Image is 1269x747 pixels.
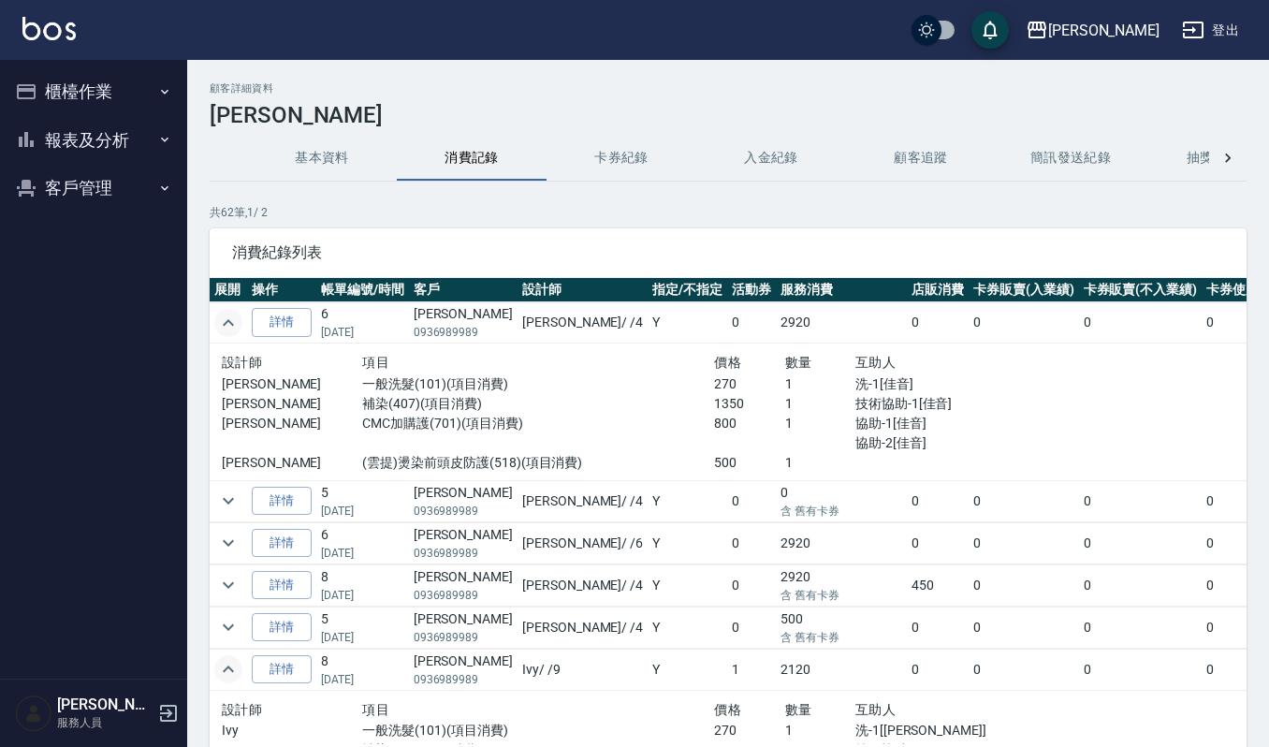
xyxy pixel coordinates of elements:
[7,67,180,116] button: 櫃檯作業
[518,649,648,690] td: Ivy / /9
[57,714,153,731] p: 服務人員
[780,629,902,646] p: 含 舊有卡券
[907,607,969,648] td: 0
[907,278,969,302] th: 店販消費
[785,453,855,473] p: 1
[316,607,409,648] td: 5
[414,545,513,562] p: 0936989989
[1202,302,1263,344] td: 0
[518,607,648,648] td: [PERSON_NAME] / /4
[648,278,727,302] th: 指定/不指定
[214,487,242,515] button: expand row
[210,278,247,302] th: 展開
[252,613,312,642] a: 詳情
[714,394,784,414] p: 1350
[252,487,312,516] a: 詳情
[1079,564,1203,606] td: 0
[518,278,648,302] th: 設計師
[57,696,153,714] h5: [PERSON_NAME]
[648,302,727,344] td: Y
[855,702,896,717] span: 互助人
[727,564,776,606] td: 0
[1018,11,1167,50] button: [PERSON_NAME]
[222,453,362,473] p: [PERSON_NAME]
[247,278,316,302] th: 操作
[409,480,518,521] td: [PERSON_NAME]
[362,374,714,394] p: 一般洗髮(101)(項目消費)
[855,433,1067,453] p: 協助-2[佳音]
[414,324,513,341] p: 0936989989
[362,414,714,433] p: CMC加購護(701)(項目消費)
[252,308,312,337] a: 詳情
[969,278,1079,302] th: 卡券販賣(入業績)
[321,545,404,562] p: [DATE]
[316,649,409,690] td: 8
[648,522,727,564] td: Y
[907,649,969,690] td: 0
[648,649,727,690] td: Y
[714,355,741,370] span: 價格
[316,522,409,564] td: 6
[222,355,262,370] span: 設計師
[648,480,727,521] td: Y
[362,355,389,370] span: 項目
[714,453,784,473] p: 500
[252,655,312,684] a: 詳情
[855,721,1067,740] p: 洗-1[[PERSON_NAME]]
[785,374,855,394] p: 1
[397,136,547,181] button: 消費記錄
[7,116,180,165] button: 報表及分析
[1079,480,1203,521] td: 0
[222,394,362,414] p: [PERSON_NAME]
[252,571,312,600] a: 詳情
[855,374,1067,394] p: 洗-1[佳音]
[727,607,776,648] td: 0
[969,564,1079,606] td: 0
[1079,278,1203,302] th: 卡券販賣(不入業績)
[785,394,855,414] p: 1
[714,374,784,394] p: 270
[785,702,812,717] span: 數量
[727,278,776,302] th: 活動券
[362,702,389,717] span: 項目
[222,414,362,433] p: [PERSON_NAME]
[969,607,1079,648] td: 0
[714,702,741,717] span: 價格
[409,278,518,302] th: 客戶
[780,587,902,604] p: 含 舊有卡券
[414,503,513,520] p: 0936989989
[776,522,907,564] td: 2920
[222,374,362,394] p: [PERSON_NAME]
[409,564,518,606] td: [PERSON_NAME]
[547,136,696,181] button: 卡券紀錄
[907,522,969,564] td: 0
[15,695,52,732] img: Person
[776,480,907,521] td: 0
[1202,564,1263,606] td: 0
[518,522,648,564] td: [PERSON_NAME] / /6
[971,11,1009,49] button: save
[214,529,242,557] button: expand row
[727,480,776,521] td: 0
[414,629,513,646] p: 0936989989
[969,302,1079,344] td: 0
[321,629,404,646] p: [DATE]
[321,503,404,520] p: [DATE]
[362,453,714,473] p: (雲提)燙染前頭皮防護(518)(項目消費)
[252,529,312,558] a: 詳情
[1202,649,1263,690] td: 0
[714,721,784,740] p: 270
[1202,607,1263,648] td: 0
[969,649,1079,690] td: 0
[321,324,404,341] p: [DATE]
[222,702,262,717] span: 設計師
[210,82,1247,95] h2: 顧客詳細資料
[316,278,409,302] th: 帳單編號/時間
[785,721,855,740] p: 1
[214,571,242,599] button: expand row
[321,587,404,604] p: [DATE]
[22,17,76,40] img: Logo
[776,302,907,344] td: 2920
[1202,278,1263,302] th: 卡券使用
[907,302,969,344] td: 0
